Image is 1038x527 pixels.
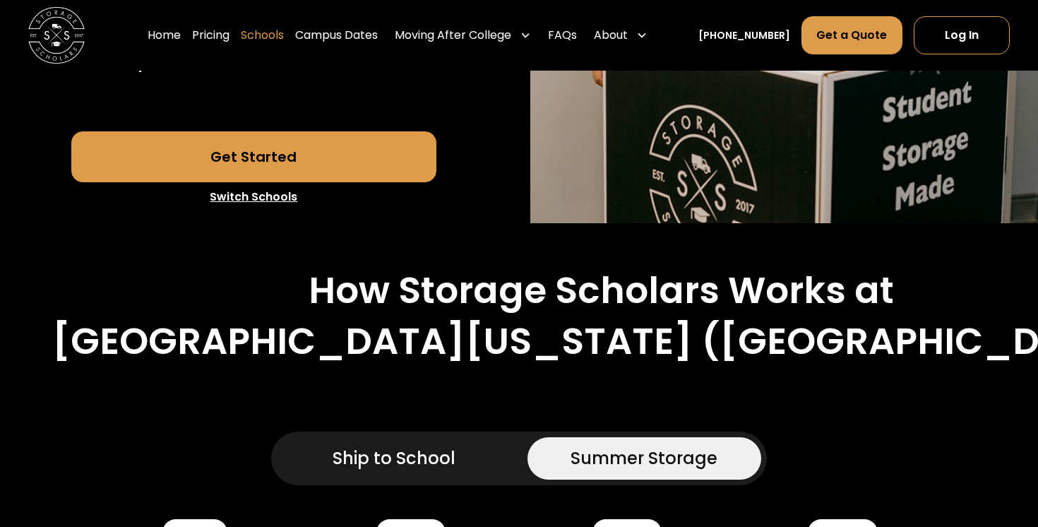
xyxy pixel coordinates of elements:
[588,16,653,55] div: About
[28,7,85,64] a: home
[71,131,437,182] a: Get Started
[594,27,628,44] div: About
[241,16,284,55] a: Schools
[28,7,85,64] img: Storage Scholars main logo
[395,27,511,44] div: Moving After College
[295,16,378,55] a: Campus Dates
[698,28,790,43] a: [PHONE_NUMBER]
[333,446,455,471] div: Ship to School
[71,182,437,212] a: Switch Schools
[148,16,181,55] a: Home
[801,16,902,54] a: Get a Quote
[571,446,717,471] div: Summer Storage
[389,16,537,55] div: Moving After College
[309,268,894,313] h2: How Storage Scholars Works at
[548,16,577,55] a: FAQs
[192,16,229,55] a: Pricing
[914,16,1010,54] a: Log In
